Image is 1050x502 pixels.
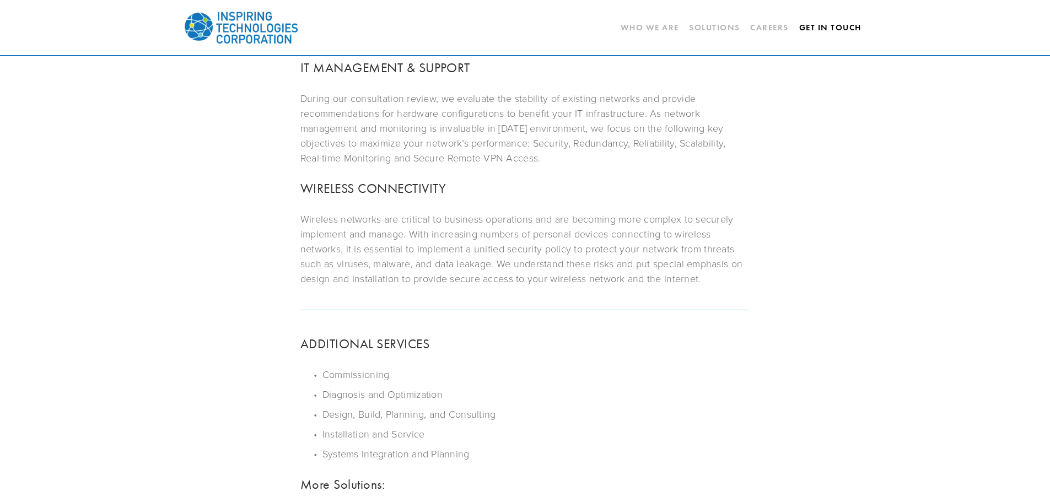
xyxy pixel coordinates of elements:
p: Wireless networks are critical to business operations and are becoming more complex to securely i... [300,212,750,286]
p: Commissioning [322,367,750,382]
p: Installation and Service [322,427,750,441]
h3: More Solutions: [300,474,750,494]
p: Design, Build, Planning, and Consulting [322,407,750,422]
a: Get In Touch [799,18,861,37]
p: During our consultation review, we evaluate the stability of existing networks and provide recomm... [300,91,750,165]
a: Solutions [689,23,740,33]
img: Inspiring Technologies Corp – A Building Technologies Company [184,3,299,52]
p: Diagnosis and Optimization [322,387,750,402]
h3: ADDITIONAL SERVICES [300,334,750,354]
a: Careers [750,18,789,37]
p: Systems Integration and Planning [322,446,750,461]
h3: WIRELESS CONNECTIVITY [300,179,750,198]
h3: IT MANAGEMENT & SUPPORT [300,58,750,78]
a: Who We Are [621,18,679,37]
